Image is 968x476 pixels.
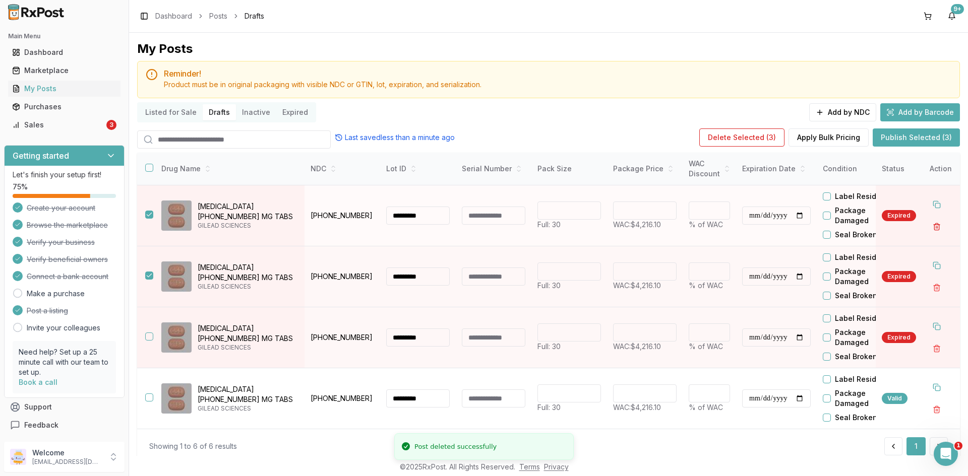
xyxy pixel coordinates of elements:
[12,84,116,94] div: My Posts
[835,230,877,240] label: Seal Broken
[944,8,960,24] button: 9+
[876,153,922,185] th: Status
[8,43,120,61] a: Dashboard
[16,291,54,301] div: good to go
[164,70,951,78] h5: Reminder!
[689,342,723,351] span: % of WAC
[164,80,951,90] div: Product must be in original packaging with visible NDC or GTIN, lot, expiration, and serialization.
[32,330,40,338] button: Gif picker
[209,11,227,21] a: Posts
[198,283,296,291] p: GILEAD SCIENCES
[16,149,157,188] div: Just wanted to let you know [DATE] i will be off but someone will still be available to help. Als...
[311,393,374,403] p: [PHONE_NUMBER]
[198,384,296,404] p: [MEDICAL_DATA] [PHONE_NUMBER] MG TABS
[613,403,661,412] span: WAC: $4,216.10
[835,374,885,384] label: Label Residue
[835,191,885,201] label: Label Residue
[203,104,236,120] button: Drafts
[311,164,374,174] div: NDC
[8,226,194,285] div: Aslan says…
[24,420,58,430] span: Feedback
[198,323,296,344] p: [MEDICAL_DATA] [PHONE_NUMBER] MG TABS
[613,220,661,229] span: WAC: $4,216.10
[8,116,120,134] a: Sales3
[32,458,102,466] p: [EMAIL_ADDRESS][DOMAIN_NAME]
[7,4,26,23] button: go back
[132,209,186,219] div: OK THANK YOU
[689,159,730,179] div: WAC Discount
[4,62,125,79] button: Marketplace
[29,6,45,22] img: Profile image for Manuel
[139,104,203,120] button: Listed for Sale
[8,202,194,226] div: Aslan says…
[198,262,296,283] p: [MEDICAL_DATA] [PHONE_NUMBER] MG TABS
[882,332,916,343] div: Expired
[27,220,108,230] span: Browse the marketplace
[928,195,946,214] button: Duplicate
[954,442,962,450] span: 1
[158,4,177,23] button: Home
[16,126,57,137] div: good to go!
[537,342,561,351] span: Full: 30
[4,398,125,416] button: Support
[928,256,946,275] button: Duplicate
[699,128,784,147] button: Delete Selected (3)
[414,442,497,452] div: Post deleted successfully
[161,164,296,174] div: Drug Name
[311,211,374,221] p: [PHONE_NUMBER]
[12,120,104,130] div: Sales
[537,281,561,290] span: Full: 30
[835,291,877,301] label: Seal Broken
[4,44,125,60] button: Dashboard
[16,330,24,338] button: Emoji picker
[544,462,569,471] a: Privacy
[27,289,85,299] a: Make a purchase
[8,98,120,116] a: Purchases
[882,271,916,282] div: Expired
[83,226,194,277] div: a2eebd76689cLOT: 7474703A EXP: 08/27LOT: 7447301A EXP: 07/27LOT: 7474701A EXP: 08/27
[155,11,192,21] a: Dashboard
[161,383,192,414] img: Biktarvy 50-200-25 MG TABS
[537,403,561,412] span: Full: 30
[880,103,960,121] button: Add by Barcode
[36,42,194,89] div: a55393770656 NEED TO CHANGE LOT AND EXPLOT: 10006833 EXP: 06/27
[124,202,194,225] div: OK THANK YOU
[44,48,186,68] div: a55393770656 NEED TO CHANGE LOT AND EXP
[689,220,723,229] span: % of WAC
[19,347,110,377] p: Need help? Set up a 25 minute call with our team to set up.
[161,261,192,292] img: Biktarvy 50-200-25 MG TABS
[8,32,120,40] h2: Main Menu
[276,104,314,120] button: Expired
[27,306,68,316] span: Post a listing
[10,449,26,465] img: User avatar
[8,120,65,143] div: good to go!
[928,317,946,335] button: Duplicate
[177,4,195,22] div: Close
[8,42,194,97] div: Aslan says…
[8,285,194,329] div: Manuel says…
[8,285,62,307] div: good to go[PERSON_NAME] • 2h ago
[12,65,116,76] div: Marketplace
[27,237,95,247] span: Verify your business
[12,47,116,57] div: Dashboard
[198,404,296,413] p: GILEAD SCIENCES
[873,128,960,147] button: Publish Selected (3)
[155,11,264,21] nav: breadcrumb
[8,80,120,98] a: My Posts
[48,330,56,338] button: Upload attachment
[12,102,116,112] div: Purchases
[835,266,892,287] label: Package Damaged
[835,352,877,362] label: Seal Broken
[835,327,892,348] label: Package Damaged
[173,326,189,342] button: Send a message…
[4,81,125,97] button: My Posts
[27,203,95,213] span: Create your account
[4,416,125,434] button: Feedback
[934,442,958,466] iframe: Intercom live chat
[236,104,276,120] button: Inactive
[462,164,525,174] div: Serial Number
[882,210,916,221] div: Expired
[928,339,946,358] button: Delete
[537,220,561,229] span: Full: 30
[198,344,296,352] p: GILEAD SCIENCES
